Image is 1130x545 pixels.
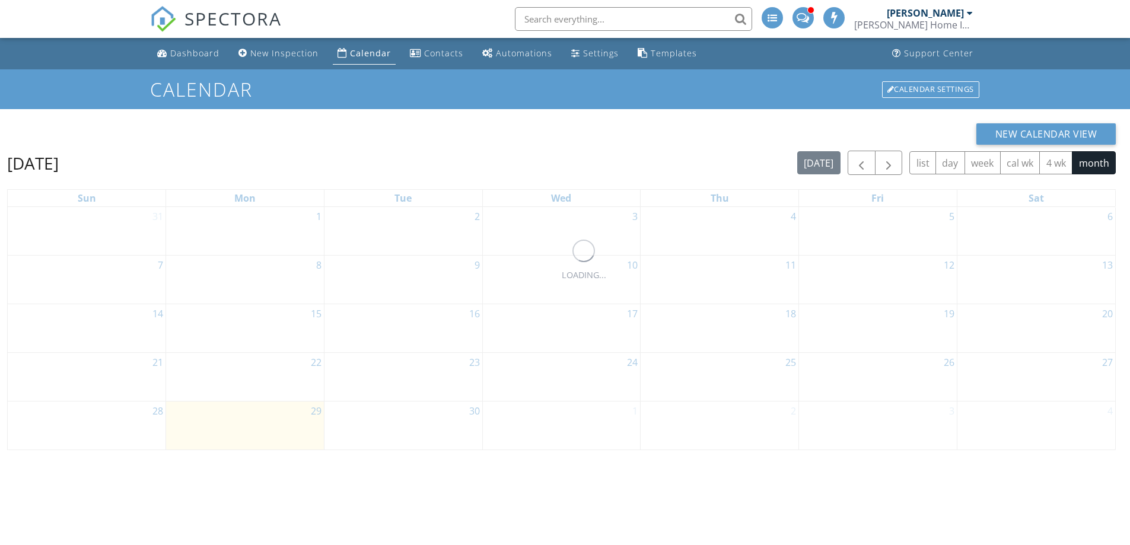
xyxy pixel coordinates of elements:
a: Support Center [887,43,978,65]
a: Sunday [75,190,98,206]
a: Thursday [708,190,731,206]
td: Go to September 21, 2025 [8,352,166,401]
a: Automations (Advanced) [478,43,557,65]
td: Go to October 4, 2025 [957,401,1115,450]
a: Go to September 29, 2025 [308,401,324,420]
td: Go to September 10, 2025 [482,255,641,304]
td: Go to August 31, 2025 [8,207,166,256]
div: Settings [583,47,619,59]
td: Go to October 1, 2025 [482,401,641,450]
div: New Inspection [250,47,319,59]
a: SPECTORA [150,16,282,41]
a: Go to September 4, 2025 [788,207,798,226]
a: Settings [566,43,623,65]
a: Go to September 17, 2025 [625,304,640,323]
a: Calendar [333,43,396,65]
a: Go to September 7, 2025 [155,256,165,275]
td: Go to September 12, 2025 [799,255,957,304]
button: Previous month [848,151,876,175]
td: Go to September 5, 2025 [799,207,957,256]
a: Go to September 28, 2025 [150,401,165,420]
td: Go to September 25, 2025 [641,352,799,401]
a: Go to September 14, 2025 [150,304,165,323]
button: cal wk [1000,151,1040,174]
a: Go to September 22, 2025 [308,353,324,372]
a: Go to August 31, 2025 [150,207,165,226]
a: Go to October 4, 2025 [1105,401,1115,420]
td: Go to September 7, 2025 [8,255,166,304]
a: New Inspection [234,43,323,65]
a: Go to September 9, 2025 [472,256,482,275]
td: Go to September 29, 2025 [166,401,324,450]
a: Go to September 24, 2025 [625,353,640,372]
td: Go to September 20, 2025 [957,304,1115,352]
td: Go to September 23, 2025 [324,352,482,401]
a: Tuesday [392,190,414,206]
input: Search everything... [515,7,752,31]
button: Next month [875,151,903,175]
a: Go to September 12, 2025 [941,256,957,275]
button: month [1072,151,1116,174]
td: Go to September 2, 2025 [324,207,482,256]
td: Go to September 9, 2025 [324,255,482,304]
a: Go to September 23, 2025 [467,353,482,372]
td: Go to September 1, 2025 [166,207,324,256]
td: Go to September 8, 2025 [166,255,324,304]
div: Calendar Settings [882,81,979,98]
td: Go to September 28, 2025 [8,401,166,450]
h2: [DATE] [7,151,59,175]
a: Go to September 25, 2025 [783,353,798,372]
button: 4 wk [1039,151,1072,174]
div: Dashboard [170,47,219,59]
img: The Best Home Inspection Software - Spectora [150,6,176,32]
td: Go to September 16, 2025 [324,304,482,352]
div: Automations [496,47,552,59]
a: Saturday [1026,190,1046,206]
a: Go to September 30, 2025 [467,401,482,420]
td: Go to September 26, 2025 [799,352,957,401]
a: Go to September 16, 2025 [467,304,482,323]
td: Go to September 13, 2025 [957,255,1115,304]
a: Monday [232,190,258,206]
a: Go to September 2, 2025 [472,207,482,226]
button: [DATE] [797,151,841,174]
a: Go to September 11, 2025 [783,256,798,275]
td: Go to September 11, 2025 [641,255,799,304]
div: Templates [651,47,697,59]
div: Contacts [424,47,463,59]
button: list [909,151,936,174]
td: Go to September 6, 2025 [957,207,1115,256]
div: Calendar [350,47,391,59]
a: Go to September 15, 2025 [308,304,324,323]
button: week [965,151,1001,174]
td: Go to September 4, 2025 [641,207,799,256]
td: Go to September 22, 2025 [166,352,324,401]
a: Dashboard [152,43,224,65]
a: Templates [633,43,702,65]
a: Go to September 8, 2025 [314,256,324,275]
a: Friday [869,190,886,206]
td: Go to September 17, 2025 [482,304,641,352]
div: LOADING... [562,269,606,282]
a: Go to September 20, 2025 [1100,304,1115,323]
div: Doherty Home Inspections [854,19,973,31]
a: Go to September 1, 2025 [314,207,324,226]
a: Wednesday [549,190,574,206]
td: Go to September 24, 2025 [482,352,641,401]
td: Go to September 27, 2025 [957,352,1115,401]
div: Support Center [904,47,973,59]
td: Go to September 19, 2025 [799,304,957,352]
a: Go to September 27, 2025 [1100,353,1115,372]
a: Go to September 3, 2025 [630,207,640,226]
button: day [935,151,965,174]
td: Go to September 14, 2025 [8,304,166,352]
a: Calendar Settings [881,80,981,99]
a: Go to September 6, 2025 [1105,207,1115,226]
td: Go to October 3, 2025 [799,401,957,450]
span: SPECTORA [184,6,282,31]
td: Go to September 30, 2025 [324,401,482,450]
h1: Calendar [150,79,981,100]
td: Go to September 15, 2025 [166,304,324,352]
a: Go to October 1, 2025 [630,401,640,420]
a: Go to October 2, 2025 [788,401,798,420]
